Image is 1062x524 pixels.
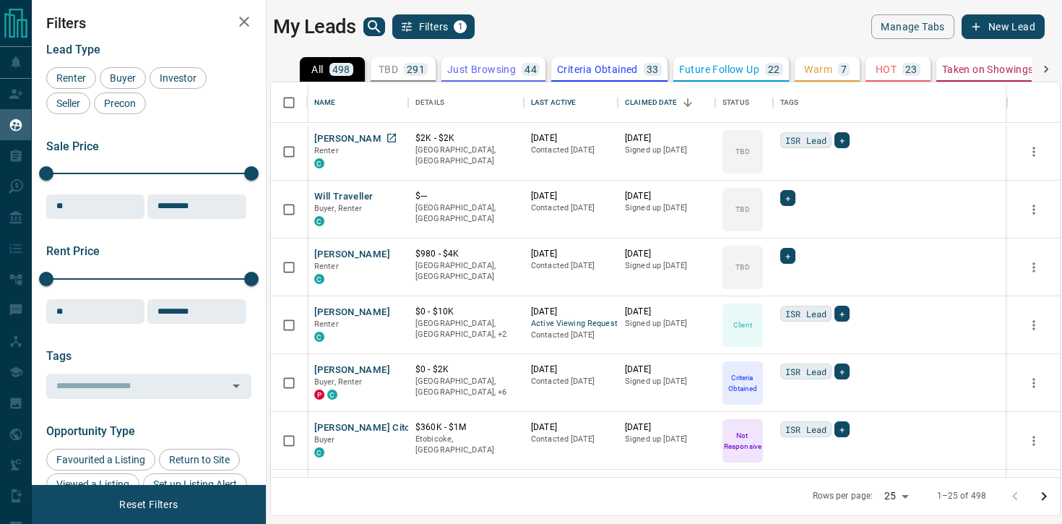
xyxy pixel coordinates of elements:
span: Viewed a Listing [51,478,134,490]
p: Criteria Obtained [557,64,638,74]
p: Just Browsing [447,64,516,74]
span: + [785,249,790,263]
div: + [834,364,850,379]
button: New Lead [962,14,1045,39]
div: Tags [773,82,1007,123]
button: Sort [678,93,698,113]
p: 1–25 of 498 [937,490,986,502]
span: ISR Lead [785,306,826,321]
span: Buyer [105,72,141,84]
p: Signed up [DATE] [625,434,708,445]
span: + [839,133,845,147]
h2: Filters [46,14,251,32]
div: Precon [94,93,146,114]
p: Contacted [DATE] [531,260,610,272]
button: [PERSON_NAME] Cito [314,421,411,435]
button: more [1023,257,1045,278]
p: Contacted [DATE] [531,330,610,341]
span: Renter [314,262,339,271]
span: ISR Lead [785,422,826,437]
span: ISR Lead [785,364,826,379]
div: Status [722,82,749,123]
p: [DATE] [531,132,610,145]
p: Signed up [DATE] [625,202,708,214]
div: Investor [150,67,207,89]
div: Status [715,82,773,123]
p: Warm [804,64,832,74]
a: Open in New Tab [382,129,401,147]
span: Buyer [314,435,335,444]
span: Seller [51,98,85,109]
p: East York, Toronto [415,318,517,340]
p: [DATE] [625,306,708,318]
p: 7 [841,64,847,74]
span: Precon [99,98,141,109]
div: Return to Site [159,449,240,471]
p: Signed up [DATE] [625,145,708,156]
p: TBD [735,146,749,157]
p: Criteria Obtained [724,372,761,394]
div: Renter [46,67,96,89]
button: more [1023,314,1045,336]
div: Viewed a Listing [46,473,139,495]
div: condos.ca [314,158,324,168]
span: Set up Listing Alert [148,478,242,490]
button: [PERSON_NAME] [314,306,390,319]
span: + [839,306,845,321]
span: + [839,364,845,379]
span: Renter [314,146,339,155]
button: Manage Tabs [871,14,954,39]
p: TBD [379,64,398,74]
p: [DATE] [531,190,610,202]
p: $--- [415,190,517,202]
div: condos.ca [314,447,324,458]
span: Renter [314,319,339,329]
span: Renter [51,72,91,84]
button: [PERSON_NAME] [314,132,390,146]
span: Return to Site [164,454,235,465]
p: $360K - $1M [415,421,517,434]
button: more [1023,199,1045,220]
p: $0 - $2K [415,364,517,376]
div: condos.ca [314,274,324,284]
p: [DATE] [531,364,610,376]
p: [GEOGRAPHIC_DATA], [GEOGRAPHIC_DATA] [415,260,517,283]
div: condos.ca [314,216,324,226]
button: Reset Filters [110,492,187,517]
p: [DATE] [625,248,708,260]
p: [DATE] [531,421,610,434]
p: 22 [768,64,780,74]
p: Etobicoke, [GEOGRAPHIC_DATA] [415,434,517,456]
p: 23 [905,64,918,74]
span: Tags [46,349,72,363]
p: Signed up [DATE] [625,318,708,330]
p: TBD [735,204,749,215]
button: [PERSON_NAME] [314,248,390,262]
div: + [780,190,795,206]
div: Name [307,82,408,123]
p: Etobicoke, Midtown | Central, North York, Scarborough, West End, Toronto [415,376,517,398]
p: Contacted [DATE] [531,202,610,214]
span: Sale Price [46,139,99,153]
p: 498 [332,64,350,74]
span: + [785,191,790,205]
button: Filters1 [392,14,475,39]
span: Active Viewing Request [531,318,610,330]
span: Opportunity Type [46,424,135,438]
p: Client [733,319,752,330]
p: [DATE] [625,132,708,145]
div: property.ca [314,390,324,400]
button: Go to next page [1029,482,1058,511]
p: Taken on Showings [942,64,1034,74]
div: Buyer [100,67,146,89]
div: Name [314,82,336,123]
div: Last Active [531,82,576,123]
div: + [780,248,795,264]
p: Not Responsive [724,430,761,452]
button: more [1023,372,1045,394]
div: Last Active [524,82,618,123]
span: 1 [455,22,465,32]
span: Buyer, Renter [314,204,363,213]
div: condos.ca [327,390,337,400]
button: Will Traveller [314,190,373,204]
